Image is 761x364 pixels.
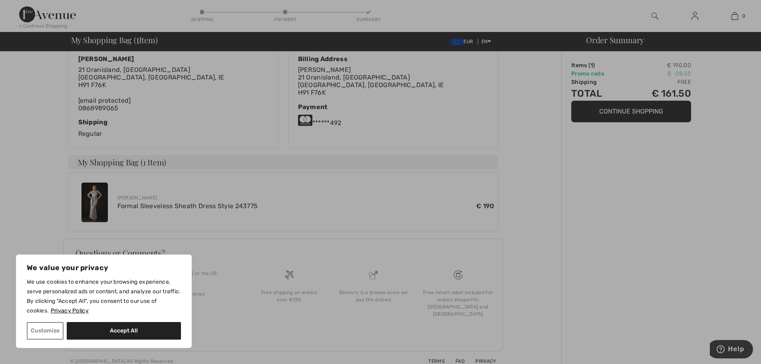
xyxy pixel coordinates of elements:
button: Customize [27,322,64,340]
div: We value your privacy [16,255,192,348]
a: Privacy Policy [50,307,89,314]
p: We value your privacy [27,263,181,273]
p: We use cookies to enhance your browsing experience, serve personalized ads or content, and analyz... [27,277,181,316]
button: Accept All [67,322,181,340]
span: Help [18,6,34,13]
